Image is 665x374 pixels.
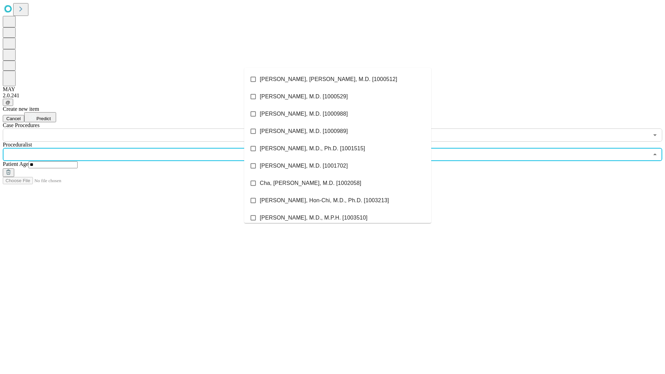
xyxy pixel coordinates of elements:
[6,100,10,105] span: @
[260,110,348,118] span: [PERSON_NAME], M.D. [1000988]
[260,162,348,170] span: [PERSON_NAME], M.D. [1001702]
[650,150,660,159] button: Close
[650,130,660,140] button: Open
[3,122,39,128] span: Scheduled Procedure
[3,142,32,148] span: Proceduralist
[6,116,21,121] span: Cancel
[3,99,13,106] button: @
[260,75,397,83] span: [PERSON_NAME], [PERSON_NAME], M.D. [1000512]
[260,127,348,135] span: [PERSON_NAME], M.D. [1000989]
[260,92,348,101] span: [PERSON_NAME], M.D. [1000529]
[3,92,662,99] div: 2.0.241
[24,112,56,122] button: Predict
[260,179,361,187] span: Cha, [PERSON_NAME], M.D. [1002058]
[3,115,24,122] button: Cancel
[3,86,662,92] div: MAY
[260,196,389,205] span: [PERSON_NAME], Hon-Chi, M.D., Ph.D. [1003213]
[3,161,28,167] span: Patient Age
[3,106,39,112] span: Create new item
[36,116,51,121] span: Predict
[260,214,367,222] span: [PERSON_NAME], M.D., M.P.H. [1003510]
[260,144,365,153] span: [PERSON_NAME], M.D., Ph.D. [1001515]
